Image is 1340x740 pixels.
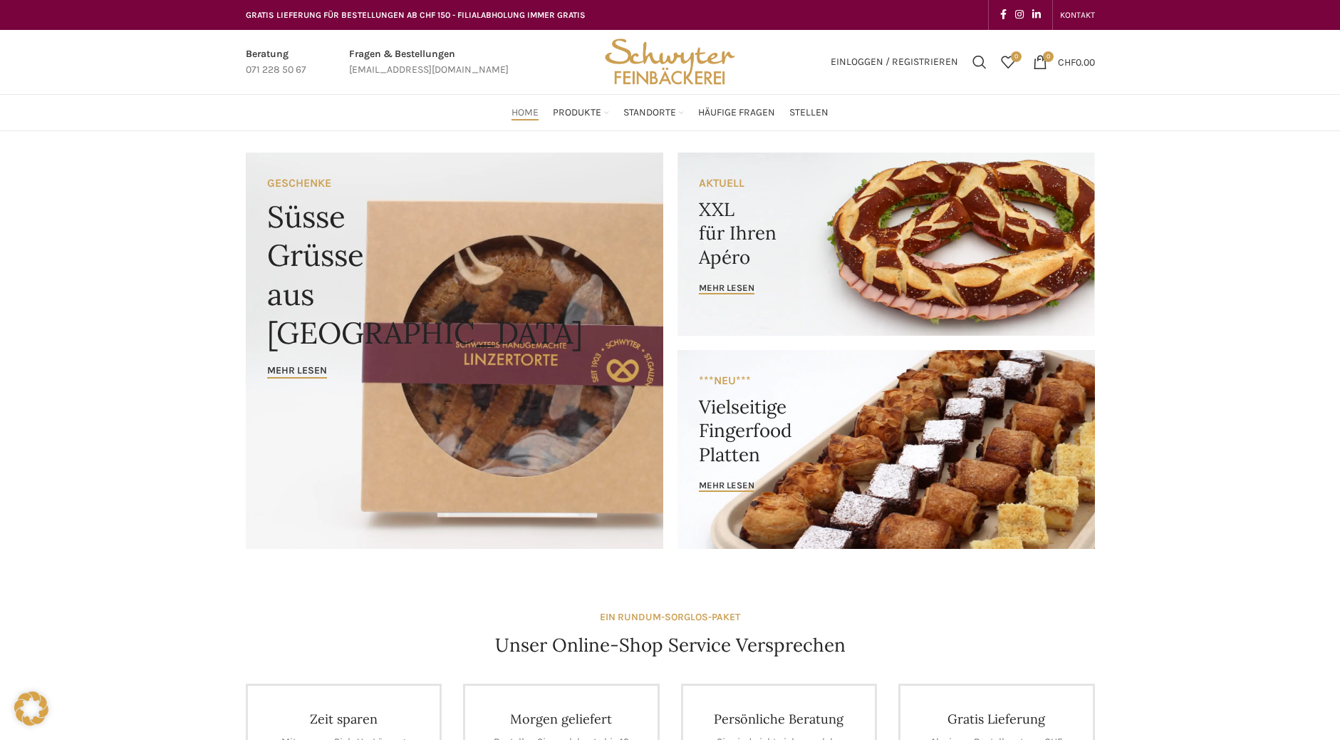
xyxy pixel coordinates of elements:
[824,48,965,76] a: Einloggen / Registrieren
[789,98,829,127] a: Stellen
[1011,51,1022,62] span: 0
[698,106,775,120] span: Häufige Fragen
[246,10,586,20] span: GRATIS LIEFERUNG FÜR BESTELLUNGEN AB CHF 150 - FILIALABHOLUNG IMMER GRATIS
[623,106,676,120] span: Standorte
[1058,56,1095,68] bdi: 0.00
[789,106,829,120] span: Stellen
[994,48,1022,76] div: Meine Wunschliste
[1053,1,1102,29] div: Secondary navigation
[623,98,684,127] a: Standorte
[600,611,740,623] strong: EIN RUNDUM-SORGLOS-PAKET
[269,711,419,727] h4: Zeit sparen
[1060,10,1095,20] span: KONTAKT
[600,30,739,94] img: Bäckerei Schwyter
[677,350,1095,549] a: Banner link
[994,48,1022,76] a: 0
[511,98,539,127] a: Home
[495,632,846,658] h4: Unser Online-Shop Service Versprechen
[553,106,601,120] span: Produkte
[705,711,854,727] h4: Persönliche Beratung
[246,153,663,549] a: Banner link
[1028,5,1045,25] a: Linkedin social link
[922,711,1071,727] h4: Gratis Lieferung
[553,98,609,127] a: Produkte
[1026,48,1102,76] a: 0 CHF0.00
[1058,56,1076,68] span: CHF
[1060,1,1095,29] a: KONTAKT
[831,57,958,67] span: Einloggen / Registrieren
[487,711,636,727] h4: Morgen geliefert
[965,48,994,76] a: Suchen
[1043,51,1054,62] span: 0
[1011,5,1028,25] a: Instagram social link
[239,98,1102,127] div: Main navigation
[600,55,739,67] a: Site logo
[996,5,1011,25] a: Facebook social link
[349,46,509,78] a: Infobox link
[677,153,1095,336] a: Banner link
[246,46,306,78] a: Infobox link
[698,98,775,127] a: Häufige Fragen
[511,106,539,120] span: Home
